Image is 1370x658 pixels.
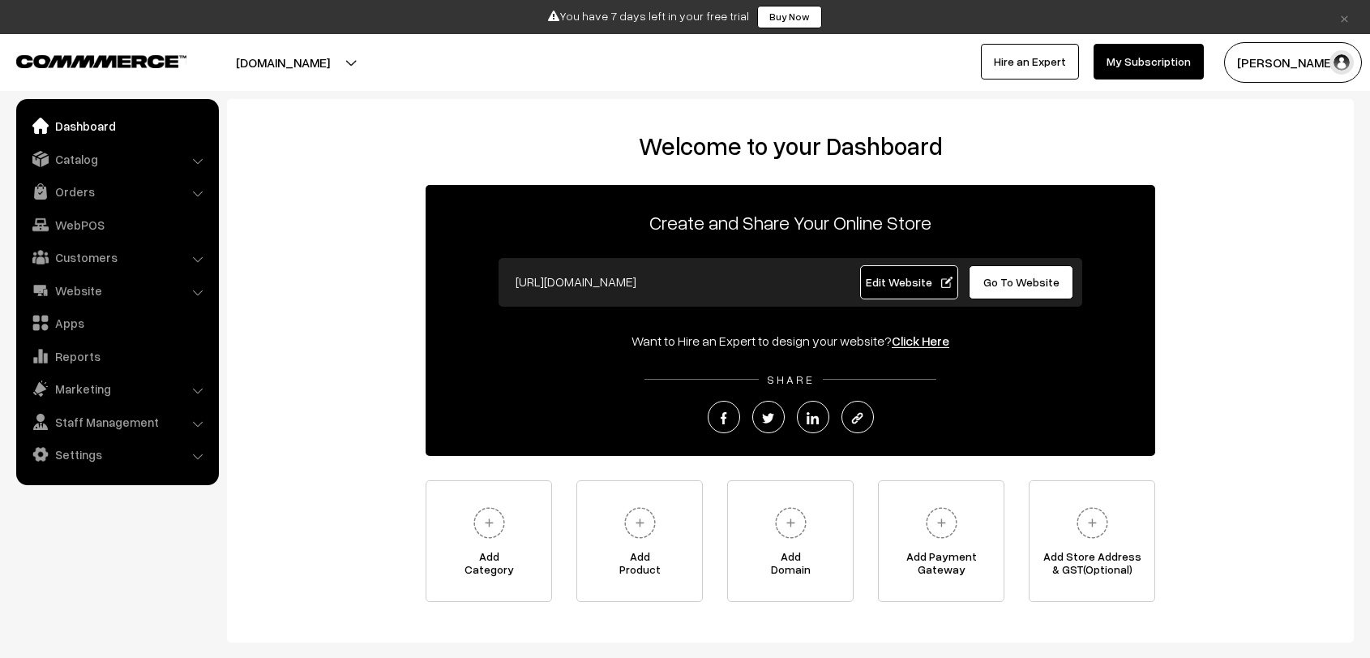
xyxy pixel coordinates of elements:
a: AddDomain [727,480,854,602]
button: [DOMAIN_NAME] [179,42,387,83]
a: Website [20,276,213,305]
div: Want to Hire an Expert to design your website? [426,331,1155,351]
div: You have 7 days left in your free trial [6,6,1364,28]
a: Edit Website [860,265,959,299]
a: Settings [20,440,213,469]
img: user [1329,50,1354,75]
a: Apps [20,308,213,338]
img: plus.svg [467,501,512,545]
span: Go To Website [983,275,1060,289]
span: Add Product [577,550,702,583]
a: Marketing [20,374,213,403]
a: Reports [20,342,213,371]
img: plus.svg [919,501,964,545]
h2: Welcome to your Dashboard [243,131,1338,161]
a: Hire an Expert [981,44,1079,80]
a: COMMMERCE [16,50,158,70]
button: [PERSON_NAME] [1224,42,1362,83]
a: AddProduct [576,480,703,602]
p: Create and Share Your Online Store [426,208,1155,237]
a: × [1334,7,1355,27]
span: SHARE [759,372,823,386]
a: Staff Management [20,407,213,437]
span: Add Store Address & GST(Optional) [1030,550,1154,583]
span: Add Payment Gateway [879,550,1004,583]
img: plus.svg [618,501,662,545]
a: Customers [20,243,213,272]
span: Add Category [426,550,551,583]
a: Add PaymentGateway [878,480,1004,602]
span: Edit Website [866,275,953,289]
img: plus.svg [1070,501,1115,545]
a: Orders [20,177,213,206]
a: Add Store Address& GST(Optional) [1029,480,1155,602]
a: WebPOS [20,210,213,239]
img: plus.svg [768,501,813,545]
a: Go To Website [969,265,1073,299]
a: Click Here [892,333,949,349]
a: AddCategory [426,480,552,602]
a: My Subscription [1094,44,1204,80]
a: Dashboard [20,111,213,140]
img: COMMMERCE [16,55,186,67]
span: Add Domain [728,550,853,583]
a: Buy Now [757,6,822,28]
a: Catalog [20,144,213,174]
